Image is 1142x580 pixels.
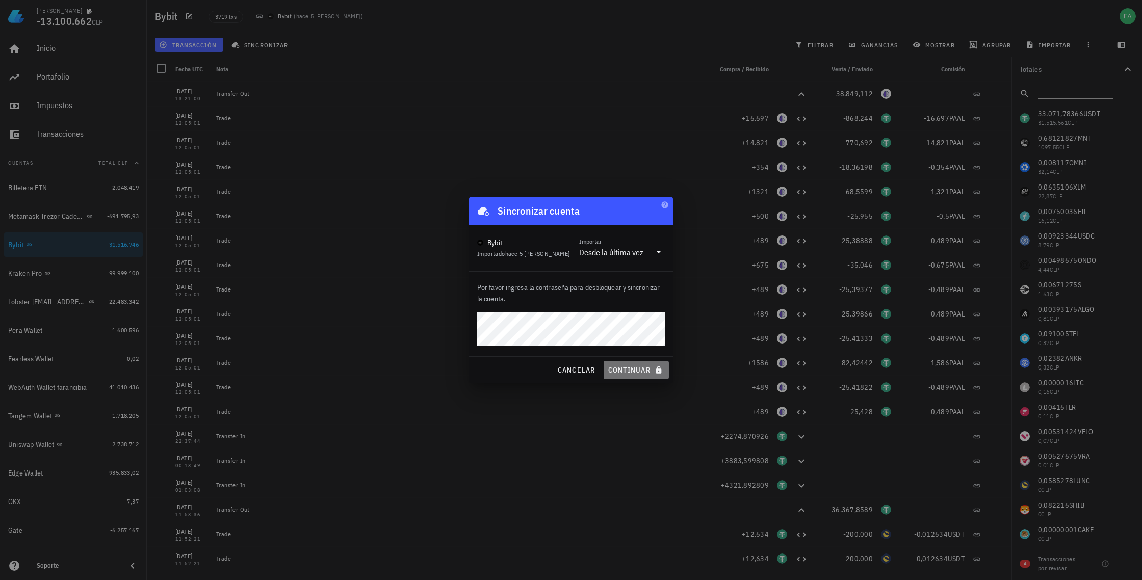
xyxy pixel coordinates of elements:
[579,247,643,257] div: Desde la última vez
[505,250,570,257] span: hace 5 [PERSON_NAME]
[477,250,570,257] span: Importado
[579,238,602,245] label: Importar
[498,203,580,219] div: Sincronizar cuenta
[553,361,599,379] button: cancelar
[557,365,595,375] span: cancelar
[579,244,665,261] div: ImportarDesde la última vez
[477,240,483,246] img: Bybit_Official
[608,365,665,375] span: continuar
[604,361,669,379] button: continuar
[487,238,502,248] div: Bybit
[477,282,665,304] p: Por favor ingresa la contraseña para desbloquear y sincronizar la cuenta.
